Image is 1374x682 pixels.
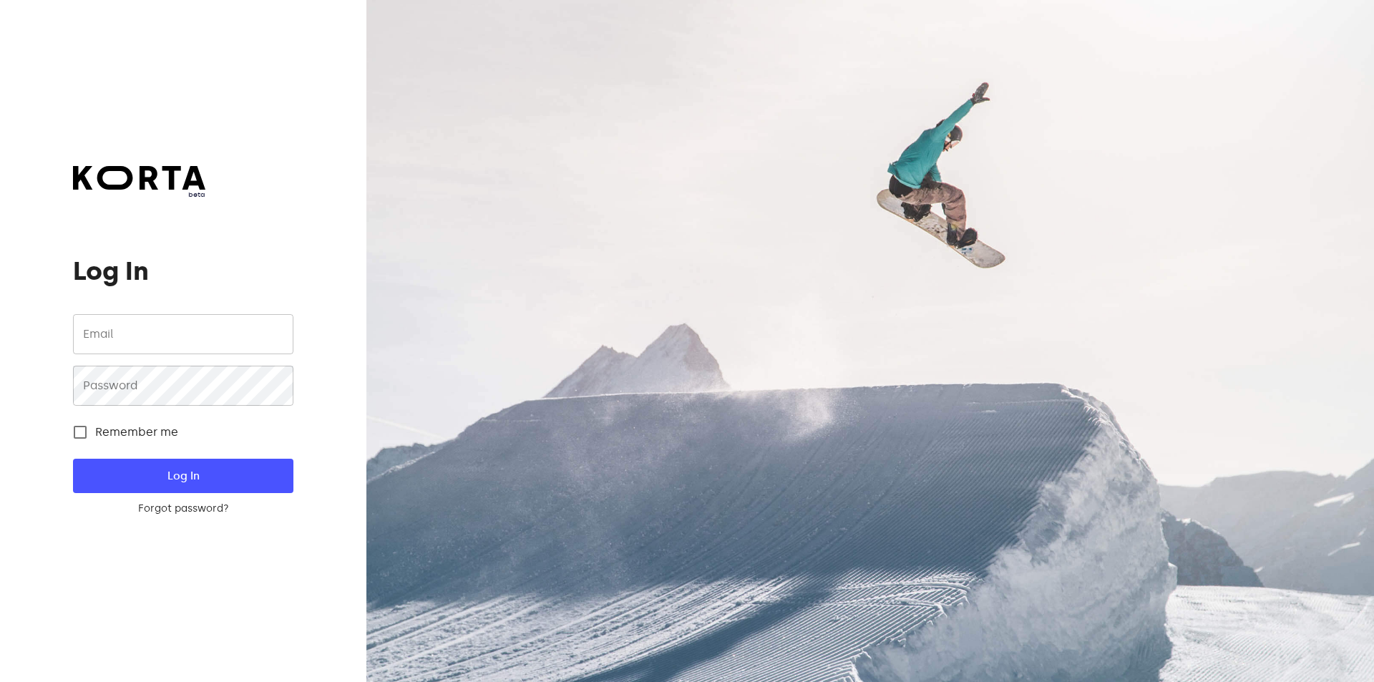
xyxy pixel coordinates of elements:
span: Remember me [95,424,178,441]
span: Log In [96,467,270,485]
button: Log In [73,459,293,493]
img: Korta [73,166,205,190]
a: Forgot password? [73,502,293,516]
span: beta [73,190,205,200]
h1: Log In [73,257,293,286]
a: beta [73,166,205,200]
